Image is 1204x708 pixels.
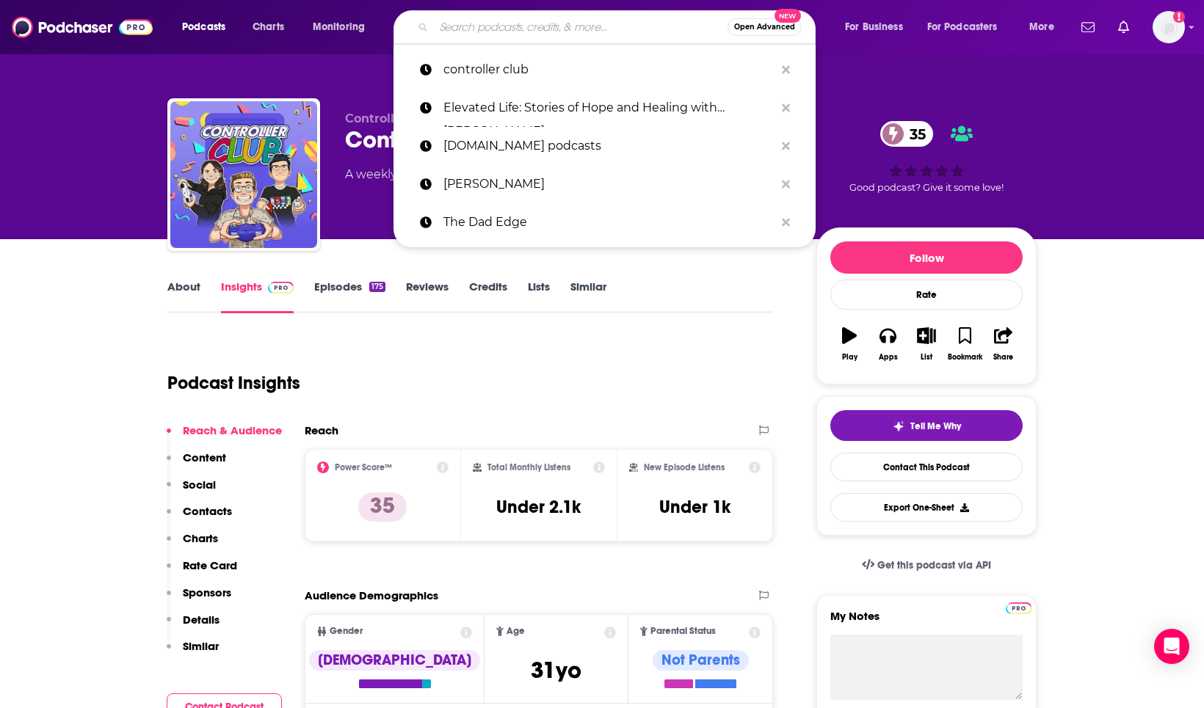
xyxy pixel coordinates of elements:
[167,423,282,450] button: Reach & Audience
[893,420,904,432] img: tell me why sparkle
[243,15,293,39] a: Charts
[868,318,907,371] button: Apps
[1173,11,1185,23] svg: Add a profile image
[268,282,294,293] img: Podchaser Pro
[167,531,218,558] button: Charts
[830,241,1023,274] button: Follow
[183,450,226,464] p: Content
[167,558,237,585] button: Rate Card
[984,318,1023,371] button: Share
[369,282,385,292] div: 175
[443,203,775,241] p: The Dad Edge
[167,613,220,640] button: Details
[918,15,1019,39] button: open menu
[12,13,153,41] img: Podchaser - Follow, Share and Rate Podcasts
[407,10,830,44] div: Search podcasts, credits, & more...
[528,280,550,313] a: Lists
[358,492,407,522] p: 35
[850,547,1003,583] a: Get this podcast via API
[406,280,449,313] a: Reviews
[830,280,1023,310] div: Rate
[253,17,284,37] span: Charts
[895,121,933,147] span: 35
[1019,15,1073,39] button: open menu
[309,650,480,671] div: [DEMOGRAPHIC_DATA]
[330,627,363,636] span: Gender
[302,15,384,39] button: open menu
[443,89,775,127] p: Elevated Life: Stories of Hope and Healing with Cherie Lindberg
[845,17,903,37] span: For Business
[183,613,220,627] p: Details
[1154,629,1189,664] div: Open Intercom Messenger
[469,280,507,313] a: Credits
[946,318,984,371] button: Bookmark
[842,353,857,362] div: Play
[1076,15,1100,40] a: Show notifications dropdown
[570,280,606,313] a: Similar
[728,18,802,36] button: Open AdvancedNew
[394,203,816,241] a: The Dad Edge
[183,423,282,437] p: Reach & Audience
[167,639,219,666] button: Similar
[1153,11,1185,43] span: Logged in as sarahhallprinc
[1153,11,1185,43] img: User Profile
[170,101,317,248] img: Controller Club
[167,450,226,478] button: Content
[644,462,725,472] h2: New Episode Listens
[183,585,231,599] p: Sponsors
[830,493,1023,522] button: Export One-Sheet
[305,423,338,437] h2: Reach
[394,165,816,203] a: [PERSON_NAME]
[167,372,300,394] h1: Podcast Insights
[345,112,439,125] span: Controller Club
[183,531,218,545] p: Charts
[653,650,749,671] div: Not Parents
[221,280,294,313] a: InsightsPodchaser Pro
[434,15,728,39] input: Search podcasts, credits, & more...
[531,656,581,685] span: 31 yo
[948,353,982,362] div: Bookmark
[877,559,991,572] span: Get this podcast via API
[345,166,523,183] div: A weekly podcast
[830,410,1023,441] button: tell me why sparkleTell Me Why
[394,127,816,165] a: [DOMAIN_NAME] podcasts
[496,496,581,518] h3: Under 2.1k
[443,127,775,165] p: CreatingaFamily.org podcasts
[183,558,237,572] p: Rate Card
[830,318,868,371] button: Play
[182,17,225,37] span: Podcasts
[880,121,933,147] a: 35
[443,51,775,89] p: controller club
[910,420,961,432] span: Tell Me Why
[1153,11,1185,43] button: Show profile menu
[394,89,816,127] a: Elevated Life: Stories of Hope and Healing with [PERSON_NAME]
[335,462,392,472] h2: Power Score™
[849,182,1004,193] span: Good podcast? Give it some love!
[879,353,898,362] div: Apps
[1112,15,1135,40] a: Show notifications dropdown
[835,15,921,39] button: open menu
[830,609,1023,635] label: My Notes
[167,478,216,505] button: Social
[1006,600,1031,614] a: Pro website
[993,353,1013,362] div: Share
[394,51,816,89] a: controller club
[305,588,438,602] h2: Audience Demographics
[650,627,716,636] span: Parental Status
[1006,602,1031,614] img: Podchaser Pro
[927,17,998,37] span: For Podcasters
[487,462,570,472] h2: Total Monthly Listens
[167,280,200,313] a: About
[1029,17,1054,37] span: More
[507,627,525,636] span: Age
[443,165,775,203] p: jessica zweig
[183,639,219,653] p: Similar
[659,496,730,518] h3: Under 1k
[314,280,385,313] a: Episodes175
[183,504,232,518] p: Contacts
[313,17,365,37] span: Monitoring
[830,453,1023,481] a: Contact This Podcast
[183,478,216,492] p: Social
[167,504,232,531] button: Contacts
